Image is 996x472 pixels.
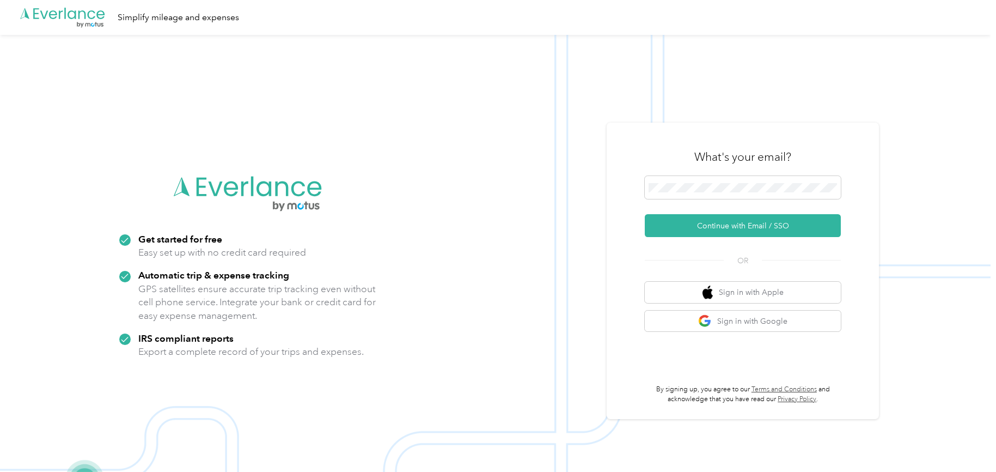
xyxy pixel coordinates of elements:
[694,149,791,165] h3: What's your email?
[138,282,376,323] p: GPS satellites ensure accurate trip tracking even without cell phone service. Integrate your bank...
[118,11,239,25] div: Simplify mileage and expenses
[645,282,841,303] button: apple logoSign in with Apple
[698,314,712,328] img: google logo
[724,255,762,267] span: OR
[138,233,222,245] strong: Get started for free
[702,286,713,299] img: apple logo
[751,385,817,394] a: Terms and Conditions
[138,246,306,259] p: Easy set up with no credit card required
[645,311,841,332] button: google logoSign in with Google
[645,385,841,404] p: By signing up, you agree to our and acknowledge that you have read our .
[778,395,816,403] a: Privacy Policy
[645,214,841,237] button: Continue with Email / SSO
[138,269,289,281] strong: Automatic trip & expense tracking
[138,345,364,359] p: Export a complete record of your trips and expenses.
[138,332,234,344] strong: IRS compliant reports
